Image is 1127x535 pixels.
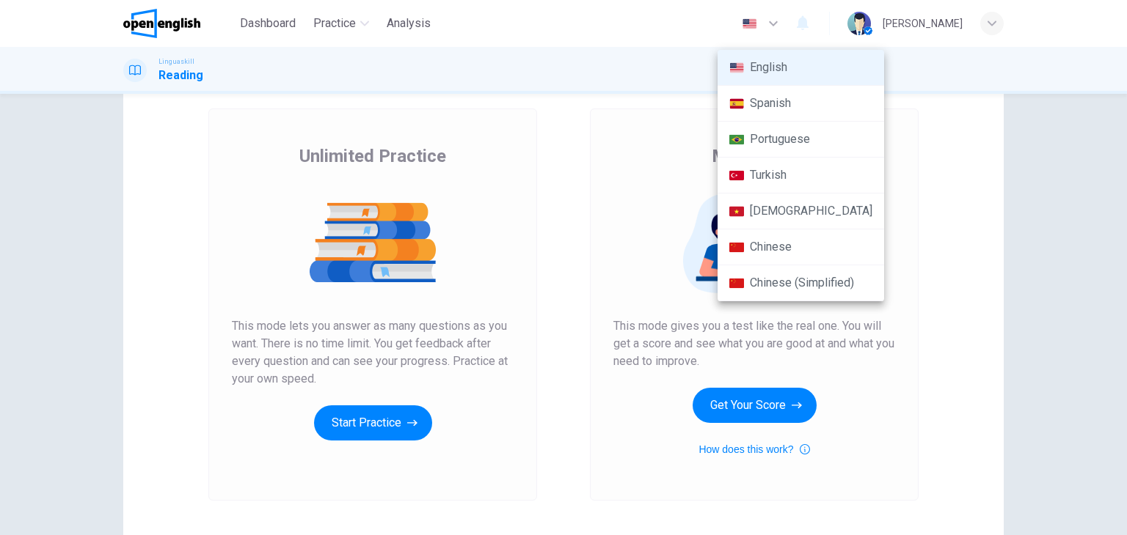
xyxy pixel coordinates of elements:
[729,98,744,109] img: es
[718,50,884,86] li: English
[718,265,884,301] li: Chinese (Simplified)
[718,158,884,193] li: Turkish
[729,242,744,253] img: zh
[729,62,744,73] img: en
[718,86,884,122] li: Spanish
[718,193,884,229] li: [DEMOGRAPHIC_DATA]
[718,229,884,265] li: Chinese
[729,170,744,181] img: tr
[729,206,744,217] img: vi
[729,278,744,289] img: zh-CN
[718,122,884,158] li: Portuguese
[729,134,744,145] img: pt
